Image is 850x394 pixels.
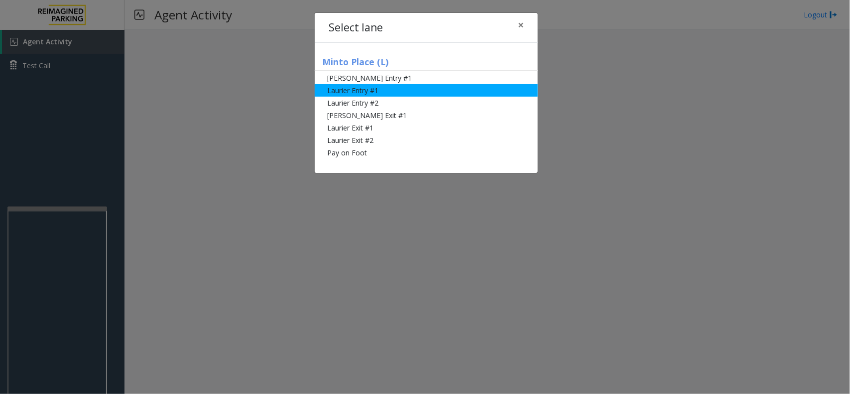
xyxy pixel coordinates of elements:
[518,18,524,32] span: ×
[315,122,538,134] li: Laurier Exit #1
[315,84,538,97] li: Laurier Entry #1
[315,109,538,122] li: [PERSON_NAME] Exit #1
[329,20,383,36] h4: Select lane
[315,97,538,109] li: Laurier Entry #2
[315,57,538,71] h5: Minto Place (L)
[315,72,538,84] li: [PERSON_NAME] Entry #1
[511,13,531,37] button: Close
[315,146,538,159] li: Pay on Foot
[315,134,538,146] li: Laurier Exit #2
